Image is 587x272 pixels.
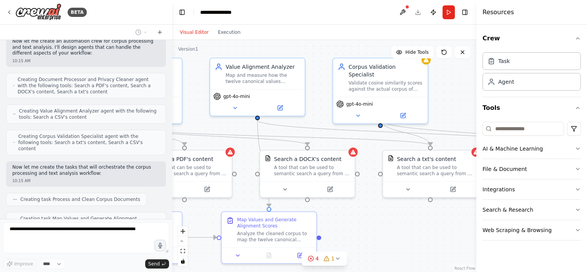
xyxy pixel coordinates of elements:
[15,3,61,21] img: Logo
[381,111,424,120] button: Open in side panel
[178,256,188,266] button: toggle interactivity
[308,185,352,194] button: Open in side panel
[12,38,160,56] p: Now let me create an automation crew for corpus processing and text analysis. I'll design agents ...
[20,196,140,202] span: Creating task Process and Clean Corpus Documents
[103,63,177,78] div: Document Processor and Privacy Cleaner
[177,7,187,18] button: Hide left sidebar
[274,155,342,163] div: Search a DOCX's content
[185,185,229,194] button: Open in side panel
[20,216,151,228] span: Creating task Map Values and Generate Alignment Scores
[178,46,198,52] div: Version 1
[151,155,213,163] div: Search a PDF's content
[348,63,423,78] div: Corpus Validation Specialist
[483,159,581,179] button: File & Document
[226,63,300,71] div: Value Alignment Analyzer
[187,234,217,241] g: Edge from 71c0c32c-550c-429b-aa1f-4ba0867080bb to 3eb62b07-93cd-44e5-ac0c-3acaf144c1af
[274,164,350,177] div: A tool that can be used to semantic search a query from a DOCX's content.
[483,97,581,119] button: Tools
[265,155,271,161] img: DOCXSearchTool
[498,78,514,86] div: Agent
[483,28,581,49] button: Crew
[131,128,311,145] g: Edge from ae848383-c0b4-4f28-aabf-0250ed0d5b27 to a076c0a5-5789-40d1-a219-6de53ba97109
[483,8,514,17] h4: Resources
[178,246,188,256] button: fit view
[226,72,300,85] div: Map and measure how the twelve canonical values (justice, dignity, beneficence, fairness, etc.) a...
[18,76,159,95] span: Creating Document Processor and Privacy Cleaner agent with the following tools: Search a PDF's co...
[103,217,177,229] div: Process and Clean Corpus Documents
[287,251,313,260] button: Open in side panel
[405,49,429,55] span: Hide Tools
[12,58,160,64] div: 10:15 AM
[178,226,188,266] div: React Flow controls
[302,252,347,266] button: 41
[498,57,510,65] div: Task
[332,58,428,124] div: Corpus Validation SpecialistValidate cosine similarity scores against the actual corpus of texts ...
[148,261,160,267] span: Send
[376,120,557,145] g: Edge from 53b32e54-593b-4fe0-a147-e5ea2ee183a2 to b43ff88f-5afd-42ac-84be-ef8d955ce887
[483,139,581,159] button: AI & Machine Learning
[223,93,250,100] span: gpt-4o-mini
[154,28,166,37] button: Start a new chat
[14,261,33,267] span: Improve
[237,217,312,229] div: Map Values and Generate Alignment Scores
[131,128,188,145] g: Edge from ae848383-c0b4-4f28-aabf-0250ed0d5b27 to 29724af6-b131-4008-9a91-7cb1549ea64f
[315,255,319,262] span: 4
[131,128,434,145] g: Edge from ae848383-c0b4-4f28-aabf-0250ed0d5b27 to aa1bdbfa-c908-428a-af07-3c41bb883f5f
[86,58,182,124] div: Document Processor and Privacy CleanerProcess and clean large collections of texts from philosoph...
[483,179,581,199] button: Integrations
[459,7,470,18] button: Hide right sidebar
[151,164,227,177] div: A tool that can be used to semantic search a query from a PDF's content.
[382,150,478,198] div: TXTSearchToolSearch a txt's contentA tool that can be used to semantic search a query from a txt'...
[103,231,177,243] div: Process the collection of texts from {corpus_domains} (philosophy, law, AI ethics, cultural writi...
[175,28,213,37] button: Visual Editor
[388,155,394,161] img: TXTSearchTool
[483,49,581,97] div: Crew
[145,259,169,269] button: Send
[331,255,335,262] span: 1
[376,120,434,145] g: Edge from 53b32e54-593b-4fe0-a147-e5ea2ee183a2 to aa1bdbfa-c908-428a-af07-3c41bb883f5f
[103,80,177,92] div: Process and clean large collections of texts from philosophy, law, AI ethics, and cultural writin...
[221,211,317,264] div: Map Values and Generate Alignment ScoresAnalyze the cleaned corpus to map the twelve canonical va...
[483,220,581,240] button: Web Scraping & Browsing
[132,28,151,37] button: Switch to previous chat
[209,58,305,116] div: Value Alignment AnalyzerMap and measure how the twelve canonical values (justice, dignity, benefi...
[237,231,312,243] div: Analyze the cleaned corpus to map the twelve canonical values ({canonical_values}) across all pro...
[253,251,285,260] button: No output available
[397,155,456,163] div: Search a txt's content
[483,200,581,220] button: Search & Research
[259,150,355,198] div: DOCXSearchToolSearch a DOCX's contentA tool that can be used to semantic search a query from a DO...
[431,185,474,194] button: Open in side panel
[200,8,239,16] nav: breadcrumb
[178,226,188,236] button: zoom in
[18,133,159,152] span: Creating Corpus Validation Specialist agent with the following tools: Search a txt's content, Sea...
[12,178,160,184] div: 10:15 AM
[454,266,475,270] a: React Flow attribution
[154,240,166,251] button: Click to speak your automation idea
[19,108,159,120] span: Creating Value Alignment Analyzer agent with the following tools: Search a CSV's content
[12,164,160,176] p: Now let me create the tasks that will orchestrate the corpus processing and text analysis workflow:
[213,28,245,37] button: Execution
[258,103,302,113] button: Open in side panel
[68,8,87,17] div: BETA
[86,211,182,264] div: Process and Clean Corpus DocumentsProcess the collection of texts from {corpus_domains} (philosop...
[397,164,473,177] div: A tool that can be used to semantic search a query from a txt's content.
[135,111,179,120] button: Open in side panel
[483,119,581,247] div: Tools
[178,236,188,246] button: zoom out
[346,101,373,107] span: gpt-4o-mini
[391,46,433,58] button: Hide Tools
[3,259,36,269] button: Improve
[348,80,423,92] div: Validate cosine similarity scores against the actual corpus of texts to identify gaps between the...
[136,150,232,198] div: PDFSearchToolSearch a PDF's contentA tool that can be used to semantic search a query from a PDF'...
